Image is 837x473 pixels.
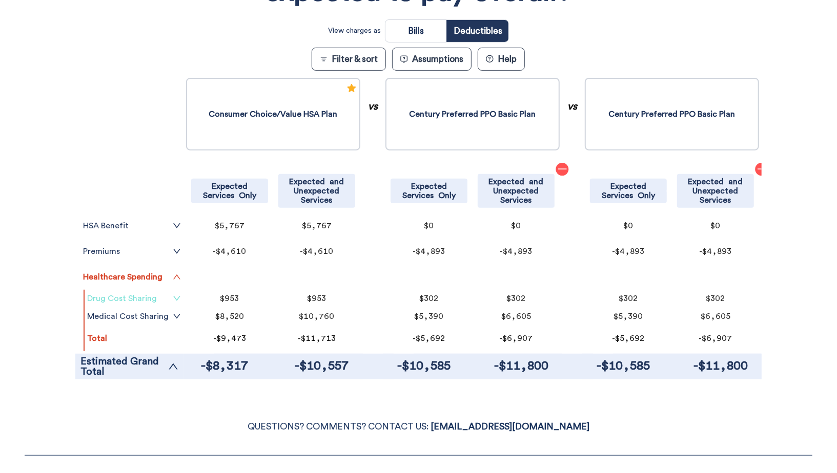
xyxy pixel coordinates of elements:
p: $302 [595,294,662,303]
p: $8,520 [196,312,263,320]
p: $6,605 [682,312,749,320]
p: -$4,893 [595,247,662,255]
p: -$11,800 [687,356,754,377]
span: down [173,222,181,230]
p: Century Preferred PPO Basic Plan [609,109,736,119]
div: Recommended [346,81,357,98]
p: Consumer Choice/Value HSA Plan [209,109,338,119]
p: $0 [396,222,462,230]
p: vs [567,101,577,354]
p: Expected Services Only [194,182,265,200]
p: -$9,473 [196,334,263,343]
p: $302 [396,294,462,303]
p: $953 [196,294,263,303]
text: ? [488,56,491,61]
button: Assumptions [392,48,472,71]
p: Total [87,334,181,342]
p: -$4,893 [682,247,749,255]
p: -$4,893 [396,247,462,255]
p: $302 [682,294,749,303]
p: -$11,800 [488,356,555,377]
p: $953 [283,294,350,303]
a: Drug Cost Sharing [87,294,181,303]
p: Expected Services Only [593,182,664,200]
span: down [173,294,181,303]
p: -$4,610 [283,247,350,255]
p: Expected Services Only [394,182,464,200]
p: $5,767 [196,222,263,230]
p: -$4,610 [196,247,263,255]
p: -$6,907 [483,334,549,343]
p: Century Preferred PPO Basic Plan [410,109,536,119]
p: $5,767 [283,222,350,230]
p: -$5,692 [595,334,662,343]
span: up [173,273,181,281]
p: QUESTIONS? COMMENTS? CONTACT US: [25,419,812,435]
div: View charges as [328,23,381,39]
p: $0 [483,222,549,230]
a: [EMAIL_ADDRESS][DOMAIN_NAME] [431,422,589,431]
span: down [173,247,181,255]
a: Medical Cost Sharing [87,312,181,320]
p: $0 [682,222,749,230]
p: $6,605 [483,312,549,320]
p: -$10,585 [391,356,457,377]
p: $5,390 [396,312,462,320]
p: $0 [595,222,662,230]
a: Premiums [83,247,181,255]
p: $10,760 [283,312,350,320]
p: -$11,713 [283,334,350,343]
p: -$6,907 [682,334,749,343]
p: -$8,317 [191,356,258,377]
p: $302 [483,294,549,303]
p: vs [368,101,378,354]
p: -$4,893 [483,247,549,255]
a: Estimated Grand Total [80,356,178,377]
button: ?Help [478,48,525,71]
a: HSA Benefit [83,222,181,230]
p: $5,390 [595,312,662,320]
p: -$10,557 [289,356,355,377]
span: down [173,312,181,320]
span: minus [757,164,767,174]
span: up [168,361,178,372]
p: -$5,692 [396,334,462,343]
p: Expected and Unexpected Services [680,177,751,205]
button: Filter & sort [312,48,386,71]
span: minus [557,164,567,174]
p: Expected and Unexpected Services [481,177,552,205]
p: Expected and Unexpected Services [281,177,352,205]
p: -$10,585 [590,356,657,377]
a: Healthcare Spending [83,273,181,281]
